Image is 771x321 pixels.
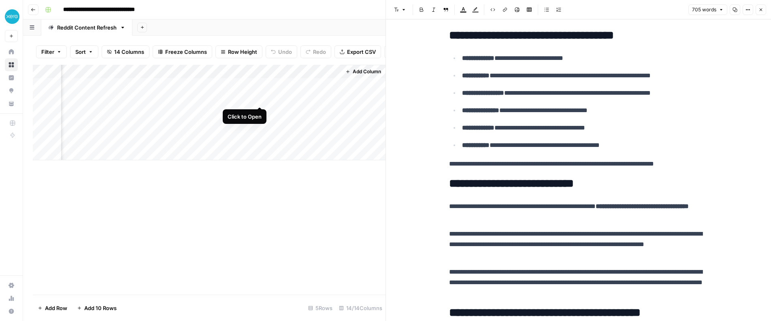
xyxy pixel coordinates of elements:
a: Your Data [5,97,18,110]
button: 14 Columns [102,45,149,58]
a: Reddit Content Refresh [41,19,132,36]
button: Filter [36,45,67,58]
button: Export CSV [334,45,381,58]
span: Redo [313,48,326,56]
button: 705 words [688,4,727,15]
span: Add Column [353,68,381,75]
span: Add 10 Rows [84,304,117,312]
button: Undo [266,45,297,58]
img: XeroOps Logo [5,9,19,24]
button: Sort [70,45,98,58]
a: Settings [5,279,18,292]
div: 14/14 Columns [336,302,385,315]
span: 705 words [692,6,716,13]
button: Help + Support [5,305,18,318]
span: 14 Columns [114,48,144,56]
button: Add 10 Rows [72,302,121,315]
button: Add Row [33,302,72,315]
span: Add Row [45,304,67,312]
a: Usage [5,292,18,305]
a: Opportunities [5,84,18,97]
div: Click to Open [228,113,262,121]
span: Export CSV [347,48,376,56]
a: Home [5,45,18,58]
button: Workspace: XeroOps [5,6,18,27]
div: Reddit Content Refresh [57,23,117,32]
span: Filter [41,48,54,56]
span: Sort [75,48,86,56]
a: Browse [5,58,18,71]
span: Undo [278,48,292,56]
span: Freeze Columns [165,48,207,56]
button: Add Column [342,66,384,77]
span: Row Height [228,48,257,56]
button: Row Height [215,45,262,58]
button: Freeze Columns [153,45,212,58]
div: 5 Rows [305,302,336,315]
a: Insights [5,71,18,84]
button: Redo [300,45,331,58]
